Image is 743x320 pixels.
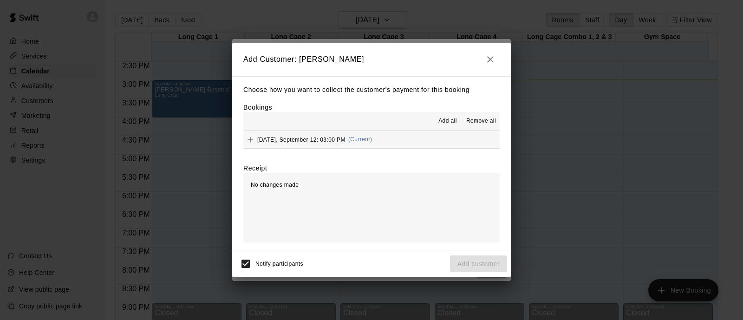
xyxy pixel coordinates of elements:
[348,136,372,143] span: (Current)
[251,182,299,188] span: No changes made
[257,136,345,143] span: [DATE], September 12: 03:00 PM
[243,84,500,96] p: Choose how you want to collect the customer's payment for this booking
[433,114,463,129] button: Add all
[438,117,457,126] span: Add all
[466,117,496,126] span: Remove all
[243,131,500,148] button: Add[DATE], September 12: 03:00 PM(Current)
[463,114,500,129] button: Remove all
[243,163,267,173] label: Receipt
[243,136,257,143] span: Add
[243,104,272,111] label: Bookings
[232,43,511,76] h2: Add Customer: [PERSON_NAME]
[255,261,303,267] span: Notify participants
